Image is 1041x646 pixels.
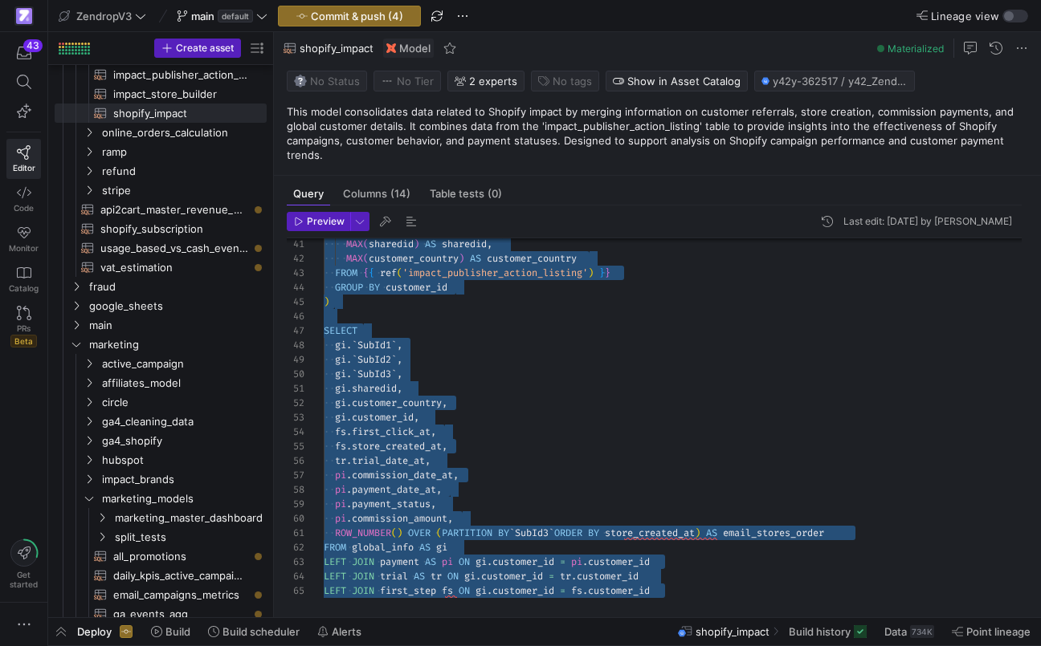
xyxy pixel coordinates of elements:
div: Press SPACE to select this row. [55,181,267,200]
span: main [89,316,264,335]
span: . [346,440,352,453]
span: ( [363,238,369,250]
span: ORDER [554,526,582,539]
span: . [346,396,352,409]
img: undefined [386,43,396,53]
span: shopify_subscription​​​​​​​​​​ [100,220,248,238]
button: Build scheduler [201,618,307,645]
button: Getstarted [6,533,41,595]
div: 43 [23,39,43,52]
span: No Tier [381,75,434,87]
span: MAX [346,238,363,250]
span: shopify_impact​​​​​​​​​​ [113,104,248,123]
span: ) [459,252,464,265]
span: Preview [307,216,345,227]
div: 62 [287,540,304,555]
span: . [346,469,352,481]
span: pi [571,555,582,568]
a: Catalog [6,259,41,299]
button: Create asset [154,39,241,58]
a: https://storage.googleapis.com/y42-prod-data-exchange/images/qZXOSqkTtPuVcXVzF40oUlM07HVTwZXfPK0U... [6,2,41,30]
span: LEFT [324,584,346,597]
span: first_click_at [352,425,431,438]
div: Press SPACE to select this row. [55,527,267,546]
button: Commit & push (4) [278,6,421,26]
div: 44 [287,280,304,295]
span: payment_date_at [352,483,436,496]
span: AS [706,526,717,539]
div: 43 [287,266,304,280]
div: 61 [287,526,304,540]
div: Press SPACE to select this row. [55,200,267,219]
span: trial_date_at [352,454,425,467]
span: usage_based_vs_cash_events​​​​​​​​​​ [100,239,248,258]
span: store_created_at [605,526,695,539]
span: tr [335,454,346,467]
span: Catalog [9,283,39,293]
div: 45 [287,295,304,309]
span: OVER [408,526,431,539]
div: Press SPACE to select this row. [55,258,267,277]
div: Press SPACE to select this row. [55,142,267,161]
span: customer_id [492,555,554,568]
div: Press SPACE to select this row. [55,84,267,104]
button: Preview [287,212,350,231]
span: ga4_cleaning_data [102,412,264,431]
span: . [346,483,352,496]
span: = [560,584,565,597]
span: . [487,584,492,597]
a: usage_based_vs_cash_events​​​​​​​​​​ [55,238,267,258]
div: 41 [287,237,304,251]
a: vat_estimation​​​​​​​​​​ [55,258,267,277]
span: AS [419,541,431,554]
span: BY [498,526,509,539]
div: 52 [287,396,304,410]
span: ` [549,526,554,539]
span: . [346,454,352,467]
span: split_tests [115,528,264,546]
span: gi [464,570,476,583]
div: 64 [287,569,304,583]
div: 65 [287,583,304,598]
div: Last edit: [DATE] by [PERSON_NAME] [843,216,1012,227]
span: } [599,266,605,279]
span: , [397,382,402,395]
button: 43 [6,39,41,67]
span: ` [391,368,397,380]
span: . [346,353,352,366]
span: fs [442,584,453,597]
span: , [425,454,431,467]
span: Materialized [888,43,944,55]
span: hubspot [102,451,264,469]
span: = [549,570,554,583]
span: . [582,555,588,568]
span: first_step [380,584,436,597]
span: email_stores_order [723,526,824,539]
span: ( [436,526,442,539]
span: . [571,570,577,583]
span: gi [335,368,346,380]
span: BY [369,281,380,294]
span: customer_id [588,555,650,568]
span: ga4_shopify [102,432,264,450]
div: Press SPACE to select this row. [55,508,267,527]
span: . [346,339,352,351]
button: Alerts [310,618,369,645]
div: Press SPACE to select this row. [55,412,267,431]
span: customer_id [386,281,447,294]
span: 2 expert s [469,75,517,87]
span: JOIN [352,555,374,568]
span: Build [165,625,190,638]
span: customer_id [481,570,543,583]
span: PRs [17,323,31,333]
span: main [191,10,214,22]
span: , [431,425,436,438]
span: y42y-362517 / y42_ZendropV3_main / shopify_impact [773,75,908,87]
span: pi [335,483,346,496]
span: ) [588,266,594,279]
span: gi [335,353,346,366]
span: marketing [89,335,264,354]
span: ramp [102,143,264,161]
span: . [346,498,352,510]
button: No tags [531,71,599,91]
